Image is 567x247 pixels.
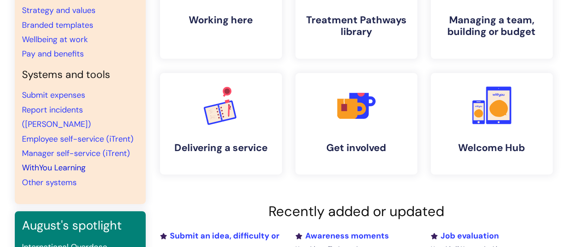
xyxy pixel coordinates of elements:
a: WithYou Learning [22,162,86,173]
a: Submit expenses [22,90,85,100]
a: Get involved [295,73,417,174]
h4: Systems and tools [22,69,139,81]
h4: Treatment Pathways library [303,14,410,38]
h4: Get involved [303,142,410,154]
h4: Welcome Hub [438,142,545,154]
h4: Delivering a service [167,142,275,154]
a: Welcome Hub [431,73,553,174]
h4: Managing a team, building or budget [438,14,545,38]
a: Report incidents ([PERSON_NAME]) [22,104,91,130]
a: Manager self-service (iTrent) [22,148,130,159]
h3: August's spotlight [22,218,139,233]
a: Awareness moments [295,230,389,241]
a: Branded templates [22,20,93,30]
a: Wellbeing at work [22,34,88,45]
h4: Working here [167,14,275,26]
h2: Recently added or updated [160,203,553,220]
a: Employee self-service (iTrent) [22,134,134,144]
a: Other systems [22,177,77,188]
a: Job evaluation [430,230,498,241]
a: Strategy and values [22,5,95,16]
a: Delivering a service [160,73,282,174]
a: Pay and benefits [22,48,84,59]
